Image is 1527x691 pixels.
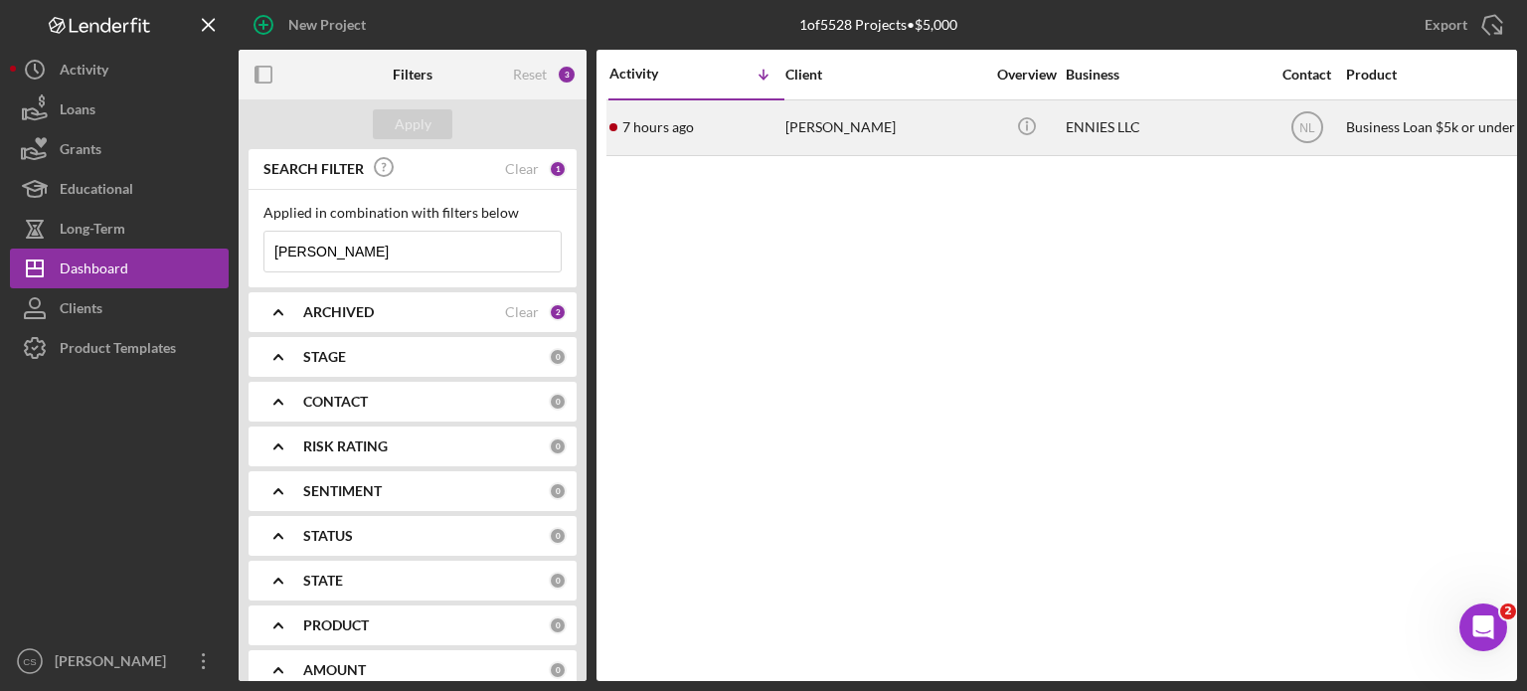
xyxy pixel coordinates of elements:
[549,616,567,634] div: 0
[60,129,101,174] div: Grants
[549,482,567,500] div: 0
[10,288,229,328] button: Clients
[303,483,382,499] b: SENTIMENT
[505,161,539,177] div: Clear
[10,169,229,209] button: Educational
[1405,5,1517,45] button: Export
[60,328,176,373] div: Product Templates
[1299,121,1315,135] text: NL
[303,394,368,410] b: CONTACT
[1425,5,1467,45] div: Export
[505,304,539,320] div: Clear
[549,348,567,366] div: 0
[303,573,343,589] b: STATE
[303,304,374,320] b: ARCHIVED
[60,249,128,293] div: Dashboard
[303,438,388,454] b: RISK RATING
[549,437,567,455] div: 0
[60,209,125,254] div: Long-Term
[10,328,229,368] button: Product Templates
[303,528,353,544] b: STATUS
[303,349,346,365] b: STAGE
[549,572,567,590] div: 0
[989,67,1064,83] div: Overview
[303,617,369,633] b: PRODUCT
[303,662,366,678] b: AMOUNT
[10,89,229,129] button: Loans
[60,169,133,214] div: Educational
[10,249,229,288] button: Dashboard
[10,641,229,681] button: CS[PERSON_NAME]
[549,303,567,321] div: 2
[373,109,452,139] button: Apply
[549,527,567,545] div: 0
[10,50,229,89] button: Activity
[785,101,984,154] div: [PERSON_NAME]
[393,67,432,83] b: Filters
[60,288,102,333] div: Clients
[263,161,364,177] b: SEARCH FILTER
[288,5,366,45] div: New Project
[799,17,957,33] div: 1 of 5528 Projects • $5,000
[609,66,697,82] div: Activity
[50,641,179,686] div: [PERSON_NAME]
[1500,604,1516,619] span: 2
[1459,604,1507,651] iframe: Intercom live chat
[1066,101,1265,154] div: ENNIES LLC
[1066,67,1265,83] div: Business
[10,129,229,169] button: Grants
[60,89,95,134] div: Loans
[1270,67,1344,83] div: Contact
[263,205,562,221] div: Applied in combination with filters below
[23,656,36,667] text: CS
[549,393,567,411] div: 0
[557,65,577,85] div: 3
[549,661,567,679] div: 0
[395,109,431,139] div: Apply
[622,119,694,135] time: 2025-08-20 14:36
[513,67,547,83] div: Reset
[549,160,567,178] div: 1
[10,209,229,249] button: Long-Term
[239,5,386,45] button: New Project
[60,50,108,94] div: Activity
[785,67,984,83] div: Client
